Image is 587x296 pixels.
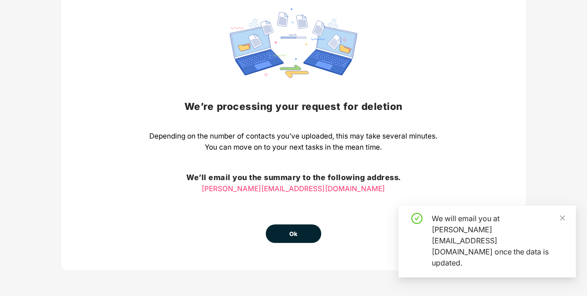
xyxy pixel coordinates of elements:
span: Ok [289,230,298,239]
p: You can move on to your next tasks in the mean time. [149,142,437,153]
p: Depending on the number of contacts you’ve uploaded, this may take several minutes. [149,131,437,142]
span: close [559,215,566,221]
span: check-circle [411,213,422,224]
div: We will email you at [PERSON_NAME][EMAIL_ADDRESS][DOMAIN_NAME] once the data is updated. [432,213,565,268]
img: svg+xml;base64,PHN2ZyBpZD0iRGF0YV9zeW5jaW5nIiB4bWxucz0iaHR0cDovL3d3dy53My5vcmcvMjAwMC9zdmciIHdpZH... [230,8,357,78]
p: [PERSON_NAME][EMAIL_ADDRESS][DOMAIN_NAME] [149,183,437,194]
h3: We’ll email you the summary to the following address. [149,172,437,184]
h2: We’re processing your request for deletion [149,99,437,114]
button: Ok [266,224,321,243]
